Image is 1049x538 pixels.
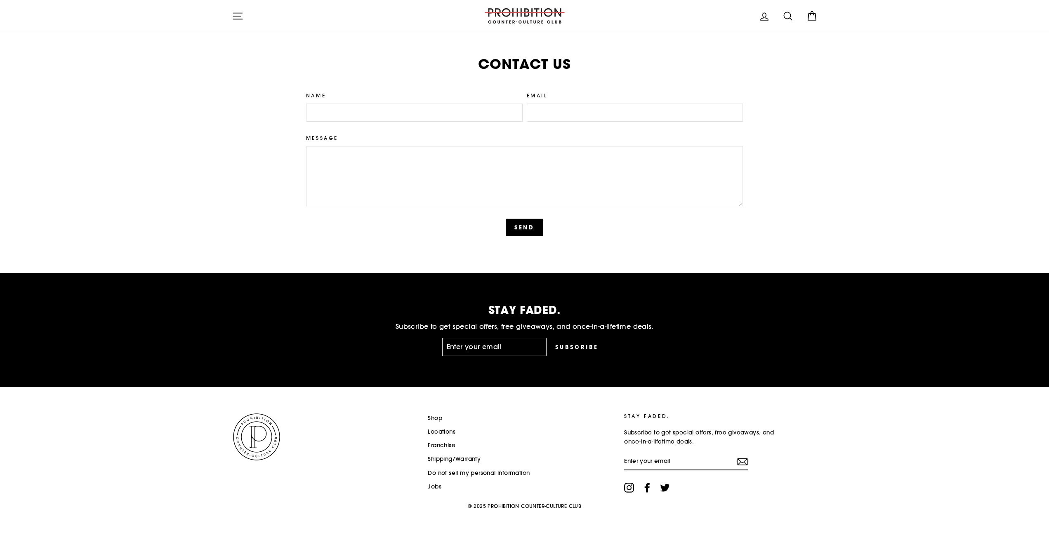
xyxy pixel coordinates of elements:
label: Message [306,134,743,142]
p: Subscribe to get special offers, free giveaways, and once-in-a-lifetime deals. [624,428,787,446]
p: STAY FADED. [232,304,818,315]
label: Name [306,92,523,99]
button: Subscribe [547,338,607,356]
p: STAY FADED. [624,412,787,420]
a: Do not sell my personal information [428,467,530,479]
a: Locations [428,426,455,438]
button: Send [506,219,544,236]
a: Jobs [428,481,441,493]
input: Enter your email [624,453,748,471]
input: Enter your email [442,338,547,356]
label: Email [527,92,743,99]
p: Subscribe to get special offers, free giveaways, and once-in-a-lifetime deals. [232,321,818,332]
img: PROHIBITION COUNTER-CULTURE CLUB [483,8,566,24]
h2: Contact us [306,57,743,71]
p: © 2025 PROHIBITION COUNTER-CULTURE CLUB [232,499,818,513]
span: Subscribe [555,343,598,351]
a: Franchise [428,439,455,452]
a: Shipping/Warranty [428,453,481,465]
img: PROHIBITION COUNTER-CULTURE CLUB [232,412,281,462]
a: Shop [428,412,442,425]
